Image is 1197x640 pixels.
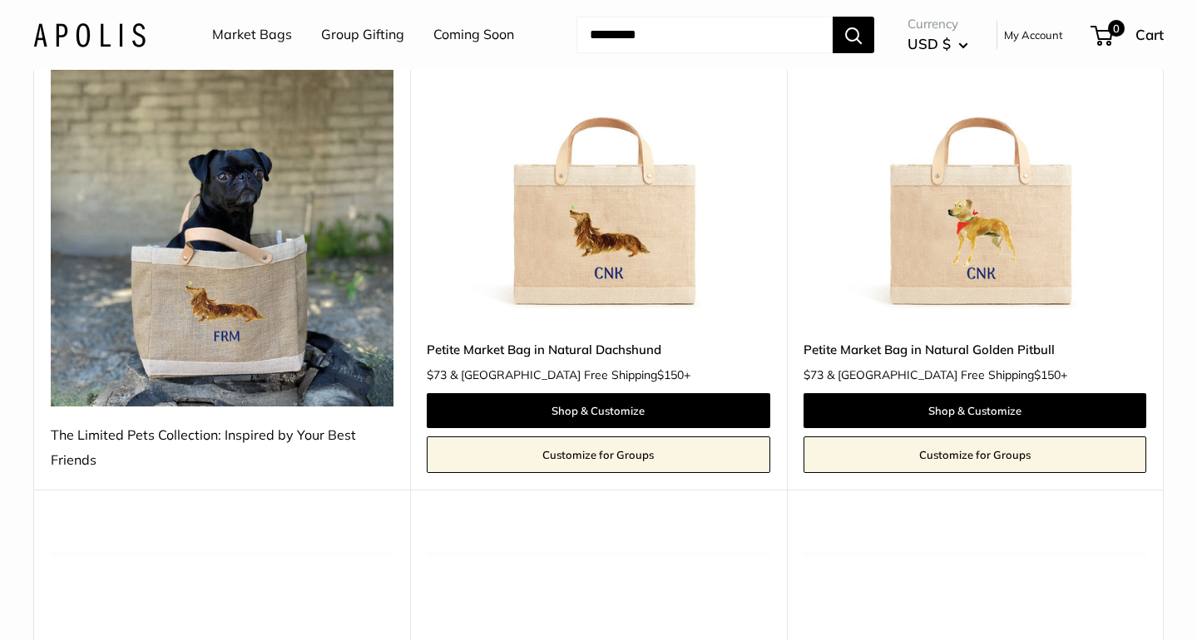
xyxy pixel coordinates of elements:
[576,17,833,53] input: Search...
[427,436,769,473] a: Customize for Groups
[1092,22,1164,48] a: 0 Cart
[427,340,769,359] a: Petite Market Bag in Natural Dachshund
[908,31,968,57] button: USD $
[908,35,951,52] span: USD $
[1135,26,1164,43] span: Cart
[804,367,824,382] span: $73
[1034,367,1061,382] span: $150
[804,340,1146,359] a: Petite Market Bag in Natural Golden Pitbull
[1108,20,1125,37] span: 0
[833,17,874,53] button: Search
[804,436,1146,473] a: Customize for Groups
[657,367,684,382] span: $150
[212,22,292,47] a: Market Bags
[450,369,690,381] span: & [GEOGRAPHIC_DATA] Free Shipping +
[321,22,404,47] a: Group Gifting
[827,369,1067,381] span: & [GEOGRAPHIC_DATA] Free Shipping +
[427,393,769,428] a: Shop & Customize
[33,22,146,47] img: Apolis
[1004,25,1063,45] a: My Account
[427,367,447,382] span: $73
[804,393,1146,428] a: Shop & Customize
[908,12,968,36] span: Currency
[51,423,393,473] div: The Limited Pets Collection: Inspired by Your Best Friends
[433,22,514,47] a: Coming Soon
